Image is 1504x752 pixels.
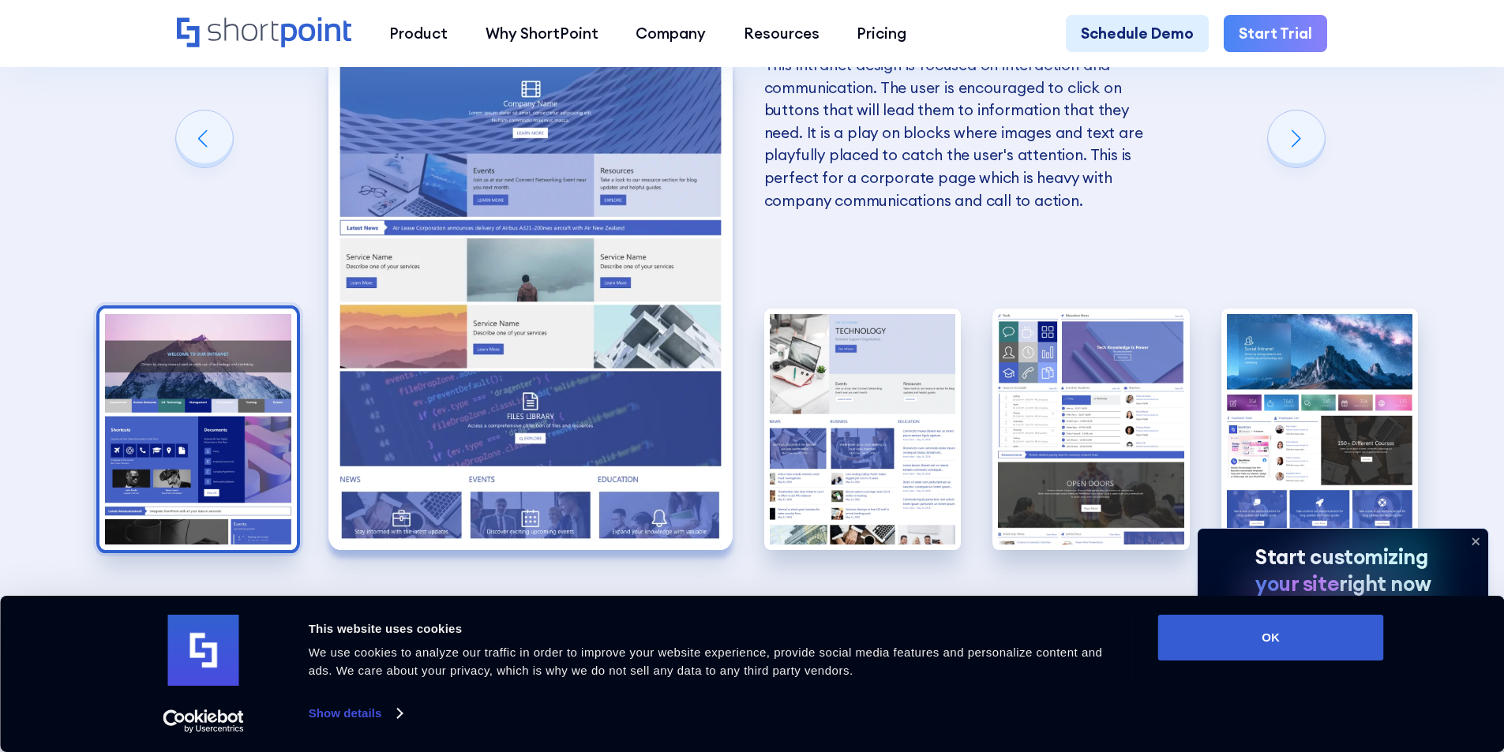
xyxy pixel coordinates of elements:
[177,17,351,50] a: Home
[328,54,733,550] img: Best SharePoint Intranet Sites
[467,15,617,53] a: Why ShortPoint
[992,309,1190,551] div: 4 / 5
[99,309,297,551] div: 1 / 5
[1066,15,1209,53] a: Schedule Demo
[176,110,233,167] div: Previous slide
[725,15,838,53] a: Resources
[617,15,725,53] a: Company
[370,15,467,53] a: Product
[1158,615,1384,660] button: OK
[389,22,448,45] div: Product
[992,309,1190,551] img: Best SharePoint Intranet Examples
[764,54,1168,211] p: This intranet design is focused on interaction and communication. The user is encouraged to click...
[328,54,733,550] div: 2 / 5
[636,22,706,45] div: Company
[1268,110,1325,167] div: Next slide
[1221,309,1419,551] img: Best SharePoint Intranet Site Designs
[744,22,820,45] div: Resources
[486,22,598,45] div: Why ShortPoint
[857,22,906,45] div: Pricing
[764,309,962,551] div: 3 / 5
[309,645,1103,677] span: We use cookies to analyze our traffic in order to improve your website experience, provide social...
[838,15,926,53] a: Pricing
[309,619,1123,638] div: This website uses cookies
[764,309,962,551] img: Best SharePoint Designs
[134,709,272,733] a: Usercentrics Cookiebot - opens in a new window
[168,615,239,686] img: logo
[309,701,402,725] a: Show details
[99,309,297,551] img: Best SharePoint Site Designs
[1221,309,1419,551] div: 5 / 5
[1224,15,1327,53] a: Start Trial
